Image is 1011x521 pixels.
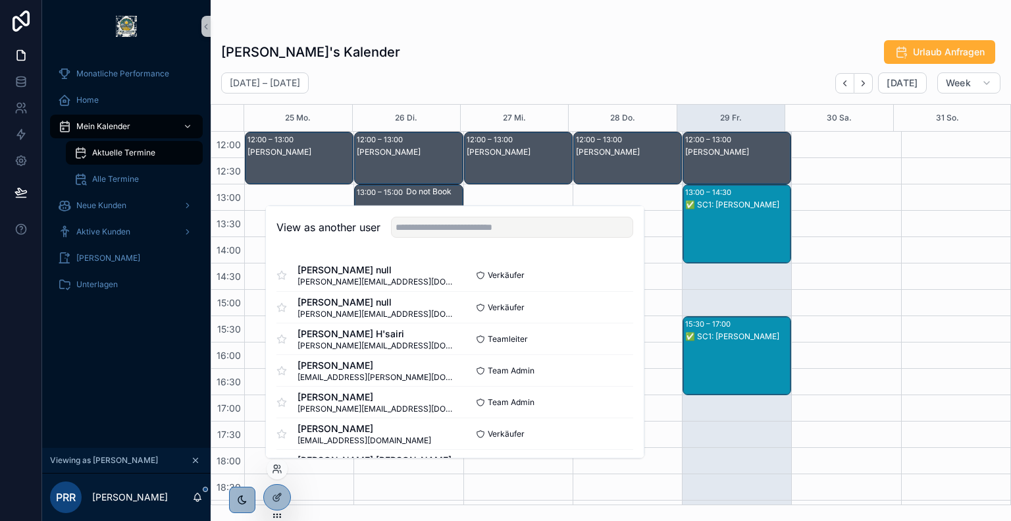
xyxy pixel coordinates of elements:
[213,192,244,203] span: 13:00
[285,105,311,131] button: 25 Mo.
[576,133,625,146] div: 12:00 – 13:00
[683,317,791,395] div: 15:30 – 17:00✅ SC1: [PERSON_NAME]
[685,331,790,342] div: ✅ SC1: [PERSON_NAME]
[76,121,130,132] span: Mein Kalender
[56,489,76,505] span: PRR
[298,340,455,350] span: [PERSON_NAME][EMAIL_ADDRESS][DOMAIN_NAME]
[213,271,244,282] span: 14:30
[298,453,455,466] span: [PERSON_NAME] [PERSON_NAME]
[298,358,455,371] span: [PERSON_NAME]
[854,73,873,94] button: Next
[298,435,431,445] span: [EMAIL_ADDRESS][DOMAIN_NAME]
[214,402,244,414] span: 17:00
[685,147,790,157] div: [PERSON_NAME]
[298,295,455,308] span: [PERSON_NAME] null
[213,244,244,256] span: 14:00
[488,397,534,407] span: Team Admin
[298,390,455,403] span: [PERSON_NAME]
[92,491,168,504] p: [PERSON_NAME]
[76,279,118,290] span: Unterlagen
[685,200,790,210] div: ✅ SC1: [PERSON_NAME]
[467,147,571,157] div: [PERSON_NAME]
[50,455,158,466] span: Viewing as [PERSON_NAME]
[488,365,534,375] span: Team Admin
[92,148,155,158] span: Aktuelle Termine
[221,43,400,61] h1: [PERSON_NAME]'s Kalender
[913,45,985,59] span: Urlaub Anfragen
[395,105,417,131] button: 26 Di.
[76,253,140,263] span: [PERSON_NAME]
[488,270,525,281] span: Verkäufer
[488,302,525,312] span: Verkäufer
[574,132,681,184] div: 12:00 – 13:00[PERSON_NAME]
[76,69,169,79] span: Monatliche Performance
[488,428,525,439] span: Verkäufer
[357,186,406,199] div: 13:00 – 15:00
[827,105,852,131] button: 30 Sa.
[230,76,300,90] h2: [DATE] – [DATE]
[214,323,244,335] span: 15:30
[92,174,139,184] span: Alle Termine
[355,132,462,184] div: 12:00 – 13:00[PERSON_NAME]
[50,88,203,112] a: Home
[683,132,791,184] div: 12:00 – 13:00[PERSON_NAME]
[298,422,431,435] span: [PERSON_NAME]
[276,219,380,235] h2: View as another user
[610,105,635,131] div: 28 Do.
[213,455,244,466] span: 18:00
[116,16,137,37] img: App logo
[66,167,203,191] a: Alle Termine
[246,132,353,184] div: 12:00 – 13:00[PERSON_NAME]
[298,277,455,287] span: [PERSON_NAME][EMAIL_ADDRESS][DOMAIN_NAME]
[50,273,203,296] a: Unterlagen
[685,186,735,199] div: 13:00 – 14:30
[213,218,244,229] span: 13:30
[720,105,742,131] button: 29 Fr.
[298,403,455,414] span: [PERSON_NAME][EMAIL_ADDRESS][DOMAIN_NAME]
[213,350,244,361] span: 16:00
[937,72,1000,94] button: Week
[50,62,203,86] a: Monatliche Performance
[298,263,455,277] span: [PERSON_NAME] null
[213,481,244,493] span: 18:30
[685,133,735,146] div: 12:00 – 13:00
[946,77,971,89] span: Week
[247,133,297,146] div: 12:00 – 13:00
[936,105,959,131] div: 31 So.
[50,115,203,138] a: Mein Kalender
[247,147,352,157] div: [PERSON_NAME]
[76,200,126,211] span: Neue Kunden
[214,429,244,440] span: 17:30
[488,333,528,344] span: Teamleiter
[50,194,203,217] a: Neue Kunden
[298,371,455,382] span: [EMAIL_ADDRESS][PERSON_NAME][DOMAIN_NAME]
[298,308,455,319] span: [PERSON_NAME][EMAIL_ADDRESS][DOMAIN_NAME]
[355,185,462,289] div: 13:00 – 15:00Do not Book
[214,297,244,308] span: 15:00
[213,165,244,177] span: 12:30
[465,132,572,184] div: 12:00 – 13:00[PERSON_NAME]
[357,133,406,146] div: 12:00 – 13:00
[298,327,455,340] span: [PERSON_NAME] H'sairi
[878,72,926,94] button: [DATE]
[213,139,244,150] span: 12:00
[76,95,99,105] span: Home
[406,186,461,197] div: Do not Book
[835,73,854,94] button: Back
[213,376,244,387] span: 16:30
[50,220,203,244] a: Aktive Kunden
[503,105,526,131] button: 27 Mi.
[884,40,995,64] button: Urlaub Anfragen
[683,185,791,263] div: 13:00 – 14:30✅ SC1: [PERSON_NAME]
[357,147,461,157] div: [PERSON_NAME]
[576,147,681,157] div: [PERSON_NAME]
[76,227,130,237] span: Aktive Kunden
[42,53,211,314] div: scrollable content
[50,246,203,270] a: [PERSON_NAME]
[887,77,918,89] span: [DATE]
